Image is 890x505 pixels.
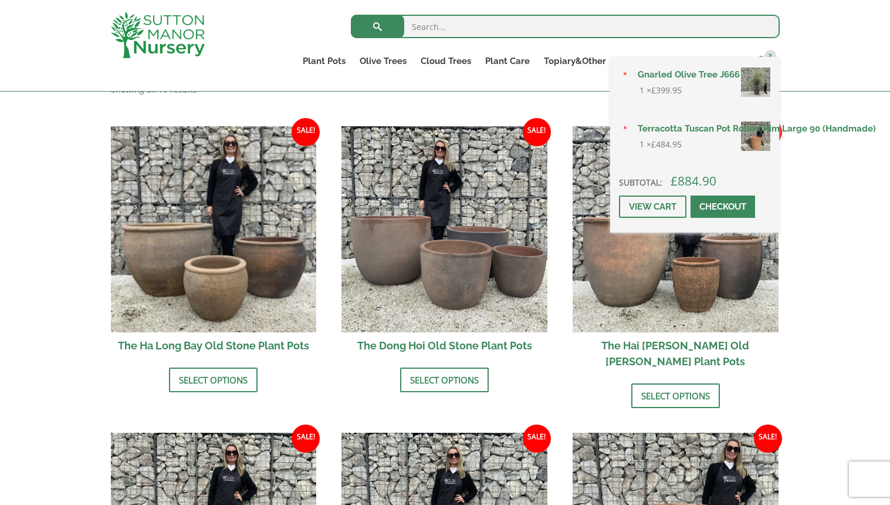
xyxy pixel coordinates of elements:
[651,85,682,96] bdi: 399.95
[111,332,317,359] h2: The Ha Long Bay Old Stone Plant Pots
[111,126,317,332] img: The Ha Long Bay Old Stone Plant Pots
[111,126,317,359] a: Sale! The Ha Long Bay Old Stone Plant Pots
[651,139,682,150] bdi: 484.95
[671,173,678,189] span: £
[619,196,686,218] a: View cart
[296,53,353,69] a: Plant Pots
[292,118,320,146] span: Sale!
[741,122,770,151] img: Terracotta Tuscan Pot Rolled Rim Large 90 (Handmade)
[353,53,414,69] a: Olive Trees
[619,69,632,82] a: Remove Gnarled Olive Tree J666 from basket
[169,368,258,392] a: Select options for “The Ha Long Bay Old Stone Plant Pots”
[478,53,537,69] a: Plant Care
[639,137,682,151] span: 1 ×
[750,53,780,69] a: 2
[400,368,489,392] a: Select options for “The Dong Hoi Old Stone Plant Pots”
[523,118,551,146] span: Sale!
[691,196,755,218] a: Checkout
[573,126,779,375] a: Sale! The Hai [PERSON_NAME] Old [PERSON_NAME] Plant Pots
[631,66,770,83] a: Gnarled Olive Tree J666
[631,120,770,137] a: Terracotta Tuscan Pot Rolled Rim Large 90 (Handmade)
[702,53,750,69] a: Contact
[523,425,551,453] span: Sale!
[111,12,205,58] img: logo
[639,83,682,97] span: 1 ×
[573,332,779,375] h2: The Hai [PERSON_NAME] Old [PERSON_NAME] Plant Pots
[292,425,320,453] span: Sale!
[764,50,776,62] span: 2
[754,425,782,453] span: Sale!
[414,53,478,69] a: Cloud Trees
[631,383,720,408] a: Select options for “The Hai Phong Old Stone Plant Pots”
[341,126,547,359] a: Sale! The Dong Hoi Old Stone Plant Pots
[619,123,632,136] a: Remove Terracotta Tuscan Pot Rolled Rim Large 90 (Handmade) from basket
[671,173,716,189] bdi: 884.90
[651,139,656,150] span: £
[651,85,656,96] span: £
[537,53,613,69] a: Topiary&Other
[741,68,770,97] img: Gnarled Olive Tree J666
[613,53,653,69] a: About
[619,177,662,188] strong: Subtotal:
[341,332,547,359] h2: The Dong Hoi Old Stone Plant Pots
[573,126,779,332] img: The Hai Phong Old Stone Plant Pots
[341,126,547,332] img: The Dong Hoi Old Stone Plant Pots
[351,15,780,38] input: Search...
[653,53,702,69] a: Delivery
